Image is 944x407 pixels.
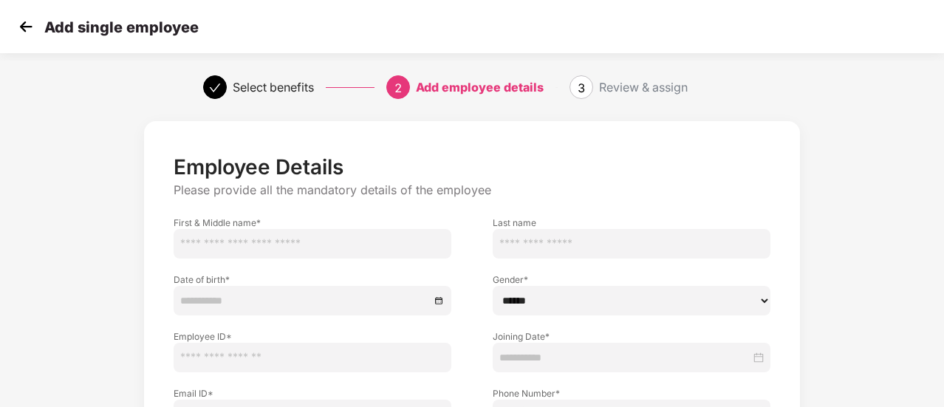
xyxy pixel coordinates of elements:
[416,75,544,99] div: Add employee details
[15,16,37,38] img: svg+xml;base64,PHN2ZyB4bWxucz0iaHR0cDovL3d3dy53My5vcmcvMjAwMC9zdmciIHdpZHRoPSIzMCIgaGVpZ2h0PSIzMC...
[493,216,770,229] label: Last name
[493,387,770,400] label: Phone Number
[578,81,585,95] span: 3
[174,387,451,400] label: Email ID
[209,82,221,94] span: check
[599,75,688,99] div: Review & assign
[394,81,402,95] span: 2
[174,216,451,229] label: First & Middle name
[174,330,451,343] label: Employee ID
[233,75,314,99] div: Select benefits
[493,330,770,343] label: Joining Date
[44,18,199,36] p: Add single employee
[174,154,770,179] p: Employee Details
[174,182,770,198] p: Please provide all the mandatory details of the employee
[174,273,451,286] label: Date of birth
[493,273,770,286] label: Gender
